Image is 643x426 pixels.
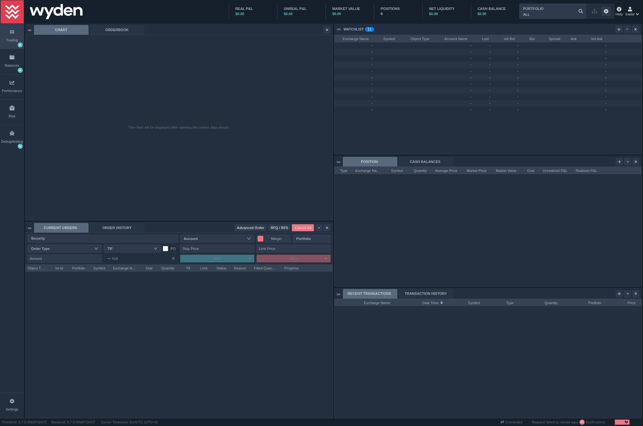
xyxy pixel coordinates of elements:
[564,35,577,41] span: Ask
[470,82,471,86] span: -
[478,6,513,12] div: CASH BALANCE
[343,157,397,166] div: POSITION
[31,245,95,252] div: Order Type
[489,69,493,73] span: -
[5,63,19,68] div: Balances
[489,95,493,98] span: -
[214,257,221,260] span: BUY
[389,167,403,173] span: Symbol
[519,4,586,19] input: ALL
[565,299,601,305] span: Portfolio
[371,88,373,92] span: -
[355,167,381,173] span: Exchange Name
[517,88,519,92] span: -
[34,25,89,35] div: CHART
[90,223,144,233] div: ORDER HISTORY
[542,35,560,41] span: Spread
[2,88,22,94] div: Performance
[376,35,395,41] span: Symbol
[184,235,248,242] div: Account
[470,107,471,111] span: -
[489,101,493,105] span: -
[398,299,438,305] span: Date Time
[470,43,471,47] span: -
[343,289,397,299] div: RECENT TRANSACTIONS
[107,255,118,262] span: N/A
[517,101,519,105] span: -
[371,101,373,105] span: -
[94,246,98,251] i: icon: down
[605,82,606,86] span: -
[521,299,558,305] span: Quantity
[160,264,174,271] span: Quantity
[371,50,373,54] span: -
[31,235,172,242] div: Security
[172,255,175,262] span: ¤
[144,264,153,271] span: Side
[257,255,322,262] button: SELL
[381,11,416,17] div: 0
[34,223,89,233] div: CURRENT ORDERS
[410,167,427,173] span: Quantity
[332,12,341,16] span: $0.00
[234,264,246,271] span: Reason
[435,167,457,173] span: Average Price
[9,114,15,119] div: Risk
[470,75,471,79] span: -
[365,27,374,32] sup: 11
[284,264,299,271] span: Progress
[215,264,226,271] span: Status
[470,88,471,92] span: -
[336,35,369,41] span: Exchange Name
[264,235,289,242] span: Margin
[294,225,311,231] span: Cancel All
[489,43,493,47] span: -
[171,247,176,251] span: PO
[93,264,105,271] span: Symbol
[584,35,603,41] span: Vol Ask
[198,264,207,271] span: Limit
[437,35,468,41] span: Account Name
[371,107,373,111] span: -
[336,299,390,305] span: Exchange Name
[489,82,493,86] span: -
[71,264,85,271] span: Portfolio
[470,69,471,73] span: -
[523,6,544,12] div: PORTFOLIO
[470,101,471,105] span: -
[235,6,271,12] div: REAL P&L
[530,419,607,426] div: Notifications
[605,88,606,92] span: -
[517,56,519,60] span: -
[517,50,519,54] span: -
[371,82,373,86] span: -
[605,75,606,79] span: -
[332,6,368,12] div: MARKET VALUE
[517,82,519,86] span: -
[284,12,293,16] span: $0.00
[271,225,288,231] span: RFQ / RFS
[371,75,373,79] span: -
[53,264,63,271] span: Int Id
[368,27,369,33] p: 1
[605,56,606,60] span: -
[336,167,348,173] span: Type
[289,257,298,260] span: SELL
[284,6,319,12] div: UNREAL P&L
[107,245,155,252] div: TIF
[27,254,102,263] input: Amount
[557,420,577,424] span: 9/12/2025 7:17:36 AM
[524,167,534,173] span: Cost
[478,12,486,16] span: $0.00
[371,43,373,47] span: -
[489,50,493,54] span: -
[605,43,606,47] span: -
[554,420,578,424] span: ( )
[615,6,623,17] div: Help
[399,289,453,299] div: TRANSACTION HISTORY
[517,107,519,111] span: -
[470,50,471,54] span: -
[475,35,489,41] span: Last
[605,63,606,66] span: -
[465,167,486,173] span: Market Price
